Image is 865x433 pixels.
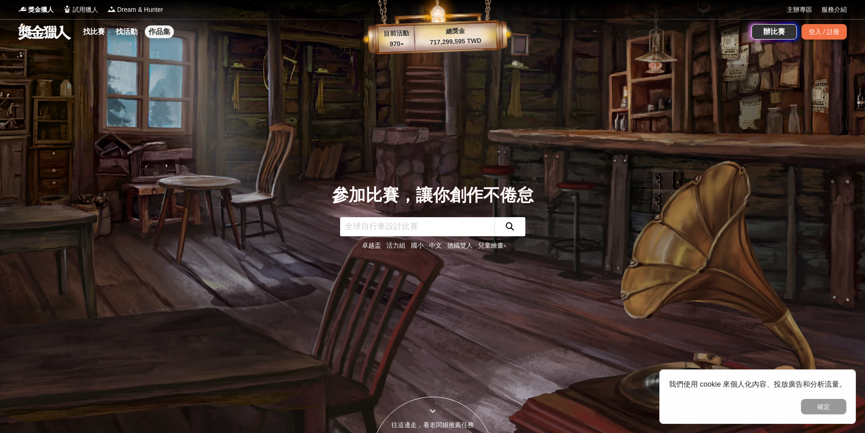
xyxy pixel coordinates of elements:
span: Dream & Hunter [117,5,163,15]
a: 找比賽 [79,25,109,38]
div: 參加比賽，讓你創作不倦怠 [332,183,534,208]
a: Logo試用獵人 [63,5,98,15]
a: 辦比賽 [751,24,797,40]
span: 我們使用 cookie 來個人化內容、投放廣告和分析流量。 [669,380,846,388]
div: 登入 / 註冊 [801,24,847,40]
p: 總獎金 [414,25,496,37]
img: Logo [107,5,116,14]
img: Logo [63,5,72,14]
a: 國小 [411,242,424,249]
p: 717,299,595 TWD [415,35,497,48]
a: 兒童繪畫 [478,242,504,249]
a: 中文 [429,242,442,249]
div: 往這邊走，看老闆娘推薦任務 [372,420,494,430]
a: 德國雙人 [447,242,473,249]
a: 活力組 [386,242,405,249]
a: 作品集 [145,25,174,38]
a: 卓越盃 [362,242,381,249]
span: 試用獵人 [73,5,98,15]
p: 970 ▴ [378,39,415,50]
img: Logo [18,5,27,14]
p: 目前活動 [378,28,415,39]
a: Logo獎金獵人 [18,5,54,15]
button: 確定 [801,399,846,414]
input: 全球自行車設計比賽 [340,217,494,236]
a: 服務介紹 [821,5,847,15]
a: 找活動 [112,25,141,38]
a: LogoDream & Hunter [107,5,163,15]
a: 主辦專區 [787,5,812,15]
span: 獎金獵人 [28,5,54,15]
